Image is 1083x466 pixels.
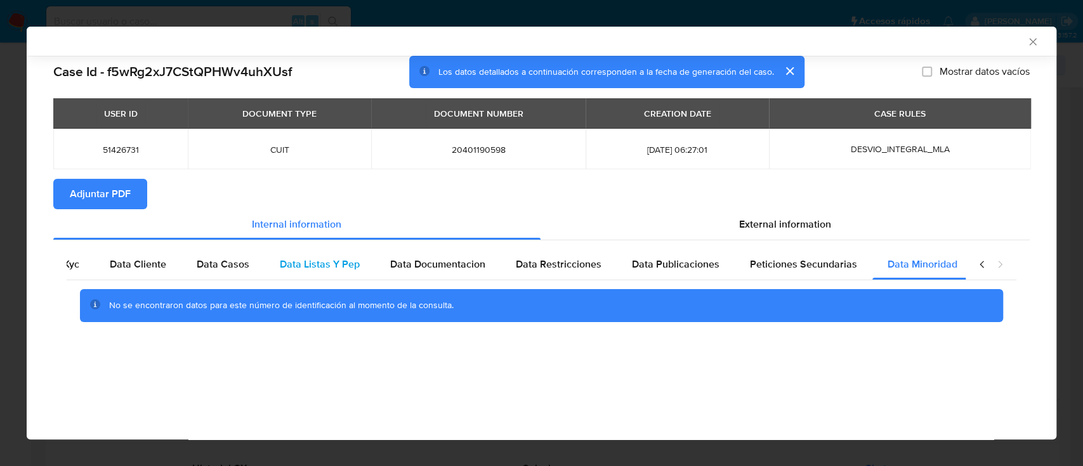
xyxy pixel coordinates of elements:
[252,217,341,231] span: Internal information
[940,65,1030,78] span: Mostrar datos vacíos
[426,103,531,124] div: DOCUMENT NUMBER
[922,67,932,77] input: Mostrar datos vacíos
[96,103,145,124] div: USER ID
[109,299,454,311] span: No se encontraron datos para este número de identificación al momento de la consulta.
[197,257,249,271] span: Data Casos
[203,144,356,155] span: CUIT
[53,179,147,209] button: Adjuntar PDF
[53,209,1030,240] div: Detailed info
[739,217,831,231] span: External information
[850,143,949,155] span: DESVIO_INTEGRAL_MLA
[867,103,933,124] div: CASE RULES
[70,180,131,208] span: Adjuntar PDF
[601,144,754,155] span: [DATE] 06:27:01
[235,103,324,124] div: DOCUMENT TYPE
[69,144,173,155] span: 51426731
[636,103,719,124] div: CREATION DATE
[438,65,774,78] span: Los datos detallados a continuación corresponden a la fecha de generación del caso.
[888,257,957,271] span: Data Minoridad
[53,63,292,80] h2: Case Id - f5wRg2xJ7CStQPHWv4uhXUsf
[750,257,857,271] span: Peticiones Secundarias
[1027,36,1038,47] button: Cerrar ventana
[280,257,360,271] span: Data Listas Y Pep
[390,257,485,271] span: Data Documentacion
[632,257,719,271] span: Data Publicaciones
[774,56,804,86] button: cerrar
[27,27,1056,439] div: closure-recommendation-modal
[516,257,601,271] span: Data Restricciones
[24,249,923,280] div: Detailed internal info
[386,144,570,155] span: 20401190598
[110,257,166,271] span: Data Cliente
